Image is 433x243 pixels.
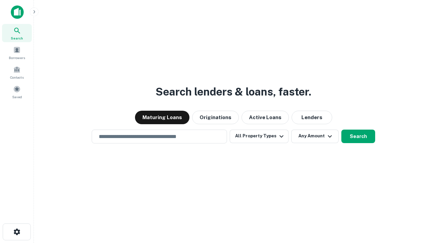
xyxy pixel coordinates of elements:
[2,44,32,62] a: Borrowers
[11,5,24,19] img: capitalize-icon.png
[2,24,32,42] a: Search
[10,75,24,80] span: Contacts
[399,189,433,221] iframe: Chat Widget
[12,94,22,100] span: Saved
[2,83,32,101] a: Saved
[341,130,375,143] button: Search
[11,35,23,41] span: Search
[292,111,332,124] button: Lenders
[192,111,239,124] button: Originations
[9,55,25,60] span: Borrowers
[135,111,189,124] button: Maturing Loans
[242,111,289,124] button: Active Loans
[230,130,289,143] button: All Property Types
[291,130,339,143] button: Any Amount
[2,63,32,81] a: Contacts
[156,84,311,100] h3: Search lenders & loans, faster.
